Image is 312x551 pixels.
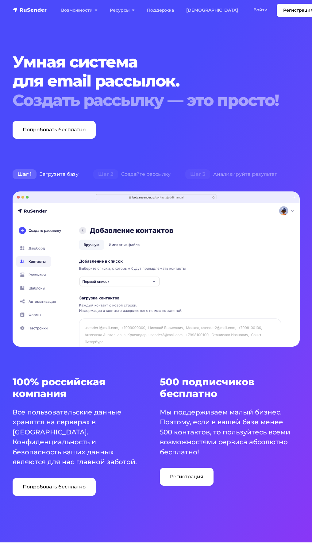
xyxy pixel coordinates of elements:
a: Поддержка [141,4,180,17]
a: [DEMOGRAPHIC_DATA] [180,4,244,17]
div: Создайте рассылку [86,168,178,180]
a: Ресурсы [104,4,141,17]
a: Попробовать бесплатно [13,478,96,496]
img: hero-01-min.png [13,191,300,347]
span: Шаг 1 [13,169,37,179]
span: Шаг 2 [93,169,118,179]
span: Шаг 3 [185,169,210,179]
a: Регистрация [160,468,214,486]
div: Анализируйте результат [178,168,284,180]
a: Войти [247,4,274,16]
p: Мы поддерживаем малый бизнес. Поэтому, если в вашей базе менее 500 контактов, то пользуйтесь всем... [160,407,292,457]
a: Попробовать бесплатно [13,121,96,139]
div: Создать рассылку — это просто! [13,91,300,110]
a: Возможности [55,4,104,17]
h3: 100% российская компания [13,376,152,400]
img: RuSender [13,7,47,13]
h3: 500 подписчиков бесплатно [160,376,300,400]
h1: Умная система для email рассылок. [13,52,300,110]
p: Все пользовательские данные хранятся на серверах в [GEOGRAPHIC_DATA]. Конфиденциальность и безопа... [13,407,145,467]
div: Загрузите базу [5,168,86,180]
